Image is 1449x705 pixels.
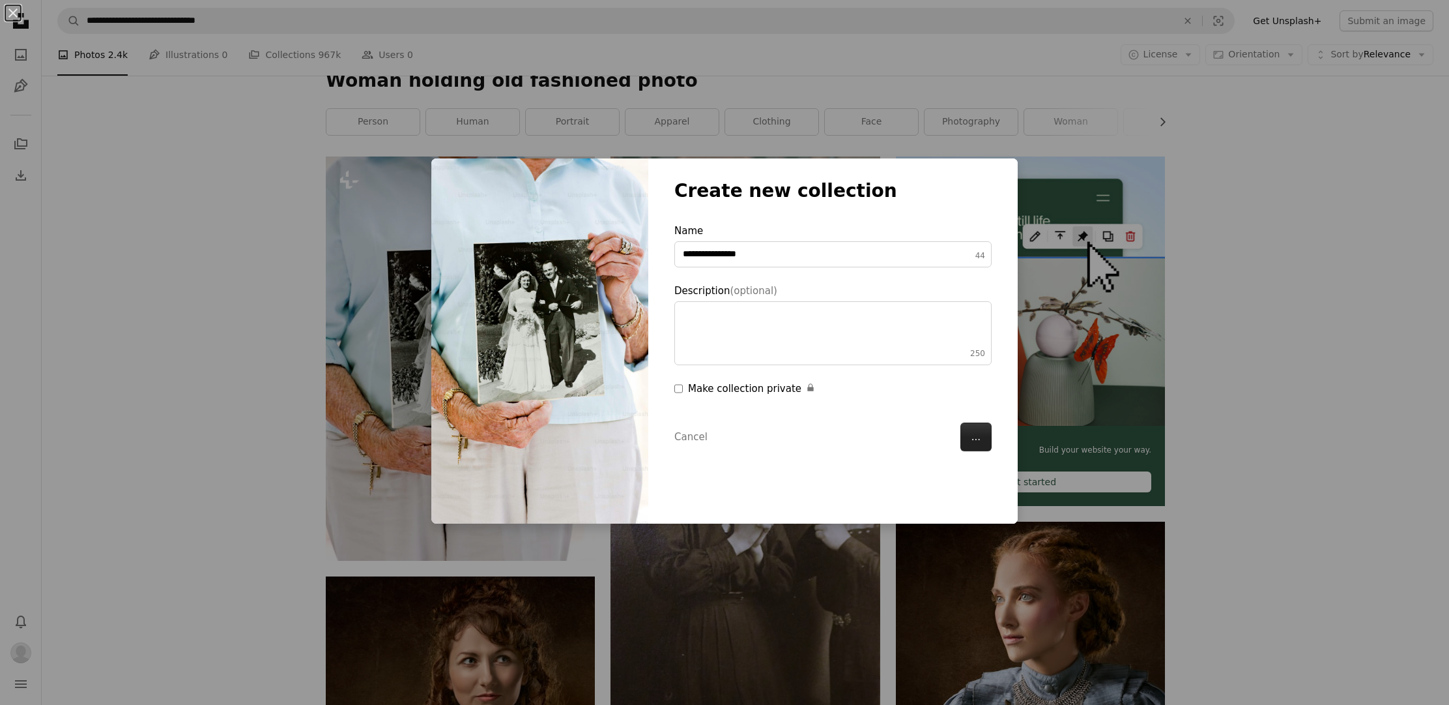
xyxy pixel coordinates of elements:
label: Name [674,223,992,267]
span: (optional) [730,285,777,297]
textarea: Description(optional)250 [674,301,992,365]
input: Name44 [674,241,992,267]
input: Make collection private [674,381,683,397]
button: Make collection private [806,381,815,397]
h3: Create new collection [674,179,992,203]
button: Cancel [674,429,708,445]
button: ... [960,423,992,451]
div: Make collection private [688,381,992,397]
label: Description [674,283,992,365]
